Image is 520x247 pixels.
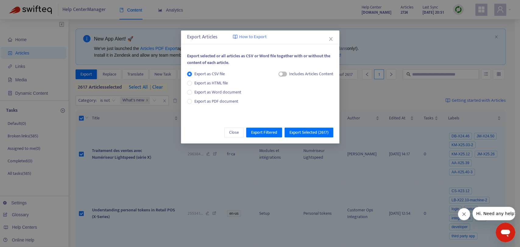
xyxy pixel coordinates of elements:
iframe: Message from company [472,207,515,220]
span: close [328,37,333,41]
button: Close [224,128,244,137]
span: Export as PDF document [194,98,238,105]
button: Export Filtered [246,128,282,137]
span: How to Export [239,34,267,41]
span: Export as Word document [192,89,244,96]
span: Export Selected ( 2617 ) [289,129,328,136]
iframe: Close message [458,208,470,220]
span: Export selected or all articles as CSV or Word file together with or without the content of each ... [187,52,330,66]
button: Export Selected (2617) [285,128,333,137]
span: Export Filtered [251,129,277,136]
div: Includes Articles Content [289,71,333,77]
span: Export as CSV file [192,71,227,77]
span: Export as HTML file [192,80,230,86]
a: How to Export [233,34,267,41]
img: image-link [233,34,238,39]
span: Hi. Need any help? [4,4,44,9]
div: Export Articles [187,34,333,41]
button: Close [327,36,334,42]
span: Close [229,129,239,136]
iframe: Button to launch messaging window [496,223,515,242]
